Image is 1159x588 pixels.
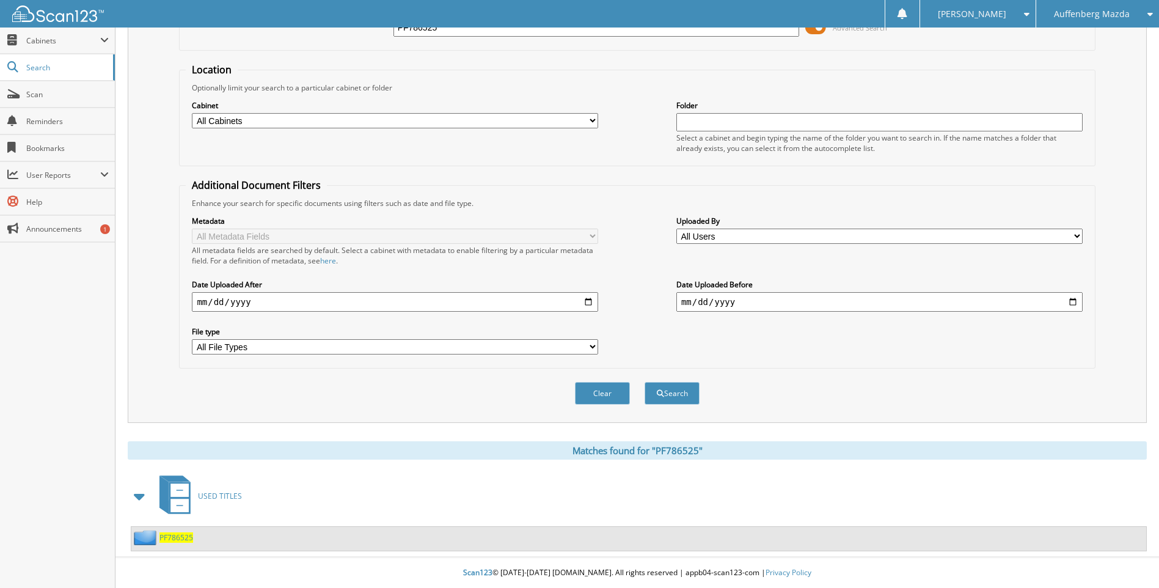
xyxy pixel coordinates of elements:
div: Matches found for "PF786525" [128,441,1147,460]
a: here [320,255,336,266]
span: Auffenberg Mazda [1054,10,1130,18]
label: File type [192,326,598,337]
span: Advanced Search [833,23,887,32]
span: Reminders [26,116,109,127]
span: Scan [26,89,109,100]
span: Scan123 [463,567,492,578]
span: Bookmarks [26,143,109,153]
span: Search [26,62,107,73]
img: scan123-logo-white.svg [12,6,104,22]
div: Enhance your search for specific documents using filters such as date and file type. [186,198,1088,208]
a: PF786525 [159,532,193,543]
span: USED TITLES [198,491,242,501]
div: Optionally limit your search to a particular cabinet or folder [186,83,1088,93]
input: start [192,292,598,312]
button: Search [645,382,700,405]
legend: Additional Document Filters [186,178,327,192]
span: User Reports [26,170,100,180]
legend: Location [186,63,238,76]
label: Metadata [192,216,598,226]
div: © [DATE]-[DATE] [DOMAIN_NAME]. All rights reserved | appb04-scan123-com | [115,558,1159,588]
label: Uploaded By [676,216,1083,226]
img: folder2.png [134,530,159,545]
label: Cabinet [192,100,598,111]
span: [PERSON_NAME] [938,10,1006,18]
div: 1 [100,224,110,234]
span: Help [26,197,109,207]
a: Privacy Policy [766,567,811,578]
div: Select a cabinet and begin typing the name of the folder you want to search in. If the name match... [676,133,1083,153]
button: Clear [575,382,630,405]
input: end [676,292,1083,312]
label: Date Uploaded After [192,279,598,290]
a: USED TITLES [152,472,242,520]
span: Cabinets [26,35,100,46]
label: Folder [676,100,1083,111]
span: Announcements [26,224,109,234]
label: Date Uploaded Before [676,279,1083,290]
div: All metadata fields are searched by default. Select a cabinet with metadata to enable filtering b... [192,245,598,266]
